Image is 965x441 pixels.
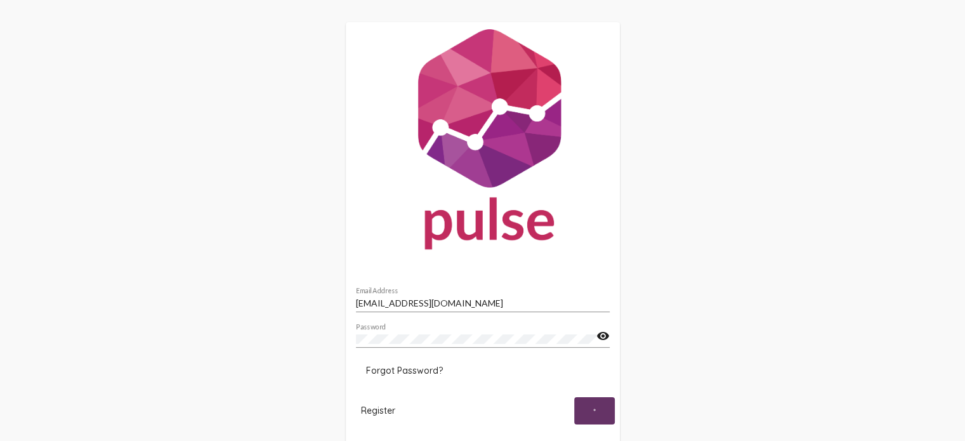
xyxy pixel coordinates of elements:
mat-icon: visibility [596,329,610,344]
button: Register [351,397,405,425]
span: Register [361,405,395,416]
span: Forgot Password? [366,365,443,376]
button: Forgot Password? [356,359,453,382]
img: Pulse For Good Logo [346,22,620,262]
